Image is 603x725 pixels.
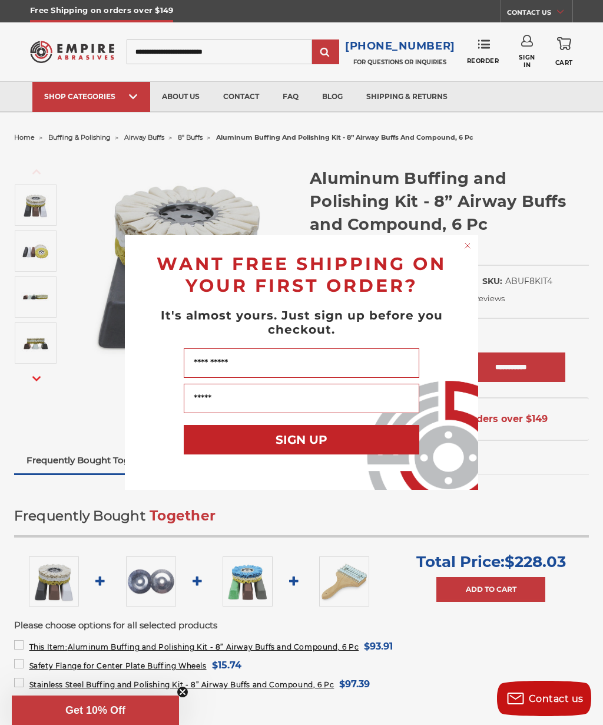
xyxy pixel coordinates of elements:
[529,693,584,704] span: Contact us
[462,240,473,252] button: Close dialog
[184,425,419,454] button: SIGN UP
[497,681,591,716] button: Contact us
[161,308,443,337] span: It's almost yours. Just sign up before you checkout.
[157,253,446,296] span: WANT FREE SHIPPING ON YOUR FIRST ORDER?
